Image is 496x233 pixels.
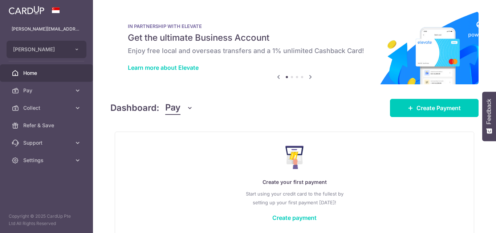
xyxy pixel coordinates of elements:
[128,64,199,71] a: Learn more about Elevate
[272,214,317,221] a: Create payment
[9,6,44,15] img: CardUp
[23,69,71,77] span: Home
[110,101,159,115] h4: Dashboard:
[23,139,71,146] span: Support
[486,99,492,124] span: Feedback
[128,23,461,29] p: IN PARTNERSHIP WITH ELEVATE
[128,32,461,44] h5: Get the ultimate Business Account
[110,12,479,84] img: Renovation banner
[130,178,459,186] p: Create your first payment
[482,92,496,141] button: Feedback - Show survey
[23,87,71,94] span: Pay
[12,25,81,33] p: [PERSON_NAME][EMAIL_ADDRESS][DOMAIN_NAME]
[23,104,71,112] span: Collect
[128,47,461,55] h6: Enjoy free local and overseas transfers and a 1% unlimited Cashback Card!
[165,101,180,115] span: Pay
[7,41,86,58] button: [PERSON_NAME]
[165,101,193,115] button: Pay
[285,146,304,169] img: Make Payment
[13,46,67,53] span: [PERSON_NAME]
[130,189,459,207] p: Start using your credit card to the fullest by setting up your first payment [DATE]!
[23,157,71,164] span: Settings
[390,99,479,117] a: Create Payment
[23,122,71,129] span: Refer & Save
[416,104,461,112] span: Create Payment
